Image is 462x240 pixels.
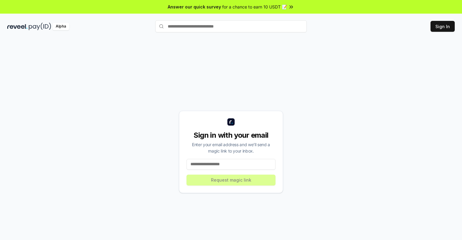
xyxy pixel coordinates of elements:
[29,23,51,30] img: pay_id
[7,23,28,30] img: reveel_dark
[186,141,276,154] div: Enter your email address and we’ll send a magic link to your inbox.
[222,4,287,10] span: for a chance to earn 10 USDT 📝
[186,130,276,140] div: Sign in with your email
[168,4,221,10] span: Answer our quick survey
[227,118,235,126] img: logo_small
[431,21,455,32] button: Sign In
[52,23,69,30] div: Alpha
